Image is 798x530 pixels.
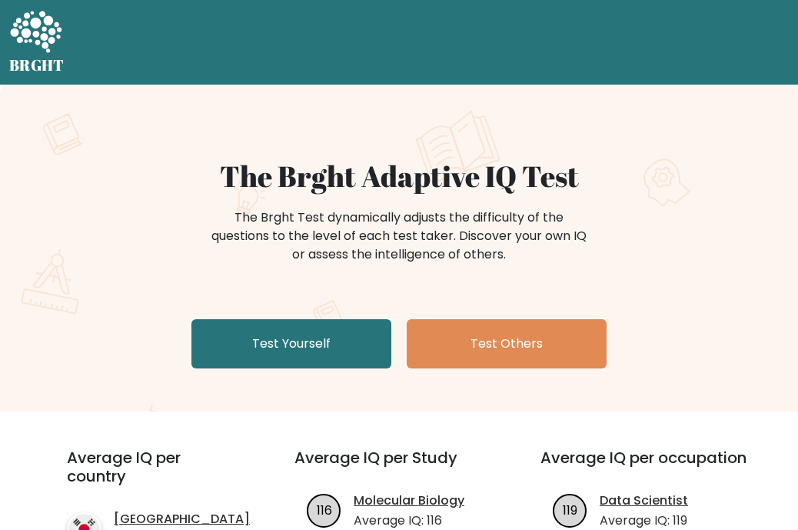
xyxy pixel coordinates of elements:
[600,512,688,530] p: Average IQ: 119
[114,510,250,528] a: [GEOGRAPHIC_DATA]
[24,158,774,193] h1: The Brght Adaptive IQ Test
[600,492,688,510] a: Data Scientist
[9,6,65,78] a: BRGHT
[316,501,331,518] text: 116
[191,319,391,368] a: Test Yourself
[67,448,239,504] h3: Average IQ per country
[9,56,65,75] h5: BRGHT
[563,501,577,518] text: 119
[354,492,464,510] a: Molecular Biology
[407,319,607,368] a: Test Others
[540,448,750,485] h3: Average IQ per occupation
[354,512,464,530] p: Average IQ: 116
[294,448,504,485] h3: Average IQ per Study
[207,208,591,264] div: The Brght Test dynamically adjusts the difficulty of the questions to the level of each test take...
